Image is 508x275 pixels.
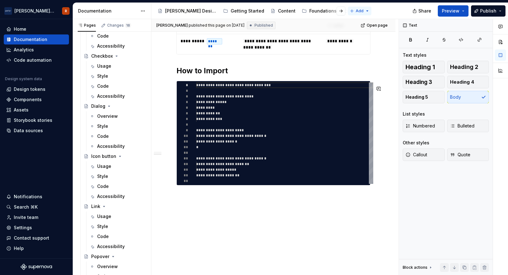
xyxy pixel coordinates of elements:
[91,103,105,109] div: Dialog
[406,123,435,129] span: Numbered
[4,24,69,34] a: Home
[81,151,149,161] a: Icon button
[450,79,474,85] span: Heading 4
[5,76,42,81] div: Design system data
[403,52,427,58] div: Text styles
[97,233,109,240] div: Code
[406,94,428,100] span: Heading 5
[87,41,149,51] a: Accessibility
[125,23,131,28] span: 18
[97,83,109,89] div: Code
[14,194,42,200] div: Notifications
[87,91,149,101] a: Accessibility
[189,23,244,28] div: published this page on [DATE]
[87,71,149,81] a: Style
[97,123,108,129] div: Style
[14,235,49,241] div: Contact support
[299,6,339,16] a: Foundations
[97,63,111,69] div: Usage
[97,263,118,270] div: Overview
[4,105,69,115] a: Assets
[4,45,69,55] a: Analytics
[107,23,131,28] div: Changes
[4,192,69,202] button: Notifications
[155,5,347,17] div: Page tree
[14,204,38,210] div: Search ⌘K
[14,86,45,92] div: Design tokens
[97,133,109,139] div: Code
[403,263,433,272] div: Block actions
[97,33,109,39] div: Code
[81,101,149,111] a: Dialog
[409,5,435,17] button: Share
[176,66,370,76] h2: How to Import
[268,6,298,16] a: Content
[97,143,125,149] div: Accessibility
[21,264,52,270] svg: Supernova Logo
[78,8,137,14] div: Documentation
[87,181,149,191] a: Code
[4,202,69,212] button: Search ⌘K
[471,5,505,17] button: Publish
[81,201,149,211] a: Link
[14,225,32,231] div: Settings
[97,243,125,250] div: Accessibility
[97,93,125,99] div: Accessibility
[450,123,474,129] span: Bulleted
[4,95,69,105] a: Components
[278,8,296,14] div: Content
[480,8,496,14] span: Publish
[97,113,118,119] div: Overview
[447,76,489,88] button: Heading 4
[14,8,55,14] div: [PERSON_NAME] Airlines
[87,262,149,272] a: Overview
[4,233,69,243] button: Contact support
[14,245,24,252] div: Help
[14,117,52,123] div: Storybook stories
[81,252,149,262] a: Popover
[450,64,478,70] span: Heading 2
[447,61,489,73] button: Heading 2
[87,131,149,141] a: Code
[97,43,125,49] div: Accessibility
[254,23,273,28] span: Published
[418,8,431,14] span: Share
[14,127,43,134] div: Data sources
[14,57,52,63] div: Code automation
[165,8,217,14] div: [PERSON_NAME] Design
[87,161,149,171] a: Usage
[231,8,264,14] div: Getting Started
[359,21,390,30] a: Open page
[406,64,435,70] span: Heading 1
[14,26,26,32] div: Home
[97,73,108,79] div: Style
[403,91,445,103] button: Heading 5
[14,214,38,221] div: Invite team
[403,61,445,73] button: Heading 1
[87,171,149,181] a: Style
[97,183,109,189] div: Code
[403,111,425,117] div: List styles
[91,153,116,159] div: Icon button
[367,23,388,28] span: Open page
[403,265,427,270] div: Block actions
[14,107,29,113] div: Assets
[450,152,470,158] span: Quote
[309,8,337,14] div: Foundations
[4,223,69,233] a: Settings
[87,61,149,71] a: Usage
[97,223,108,230] div: Style
[403,148,445,161] button: Callout
[81,51,149,61] a: Checkbox
[221,6,267,16] a: Getting Started
[4,55,69,65] a: Code automation
[91,203,100,210] div: Link
[87,211,149,221] a: Usage
[1,4,71,18] button: [PERSON_NAME] AirlinesR
[4,115,69,125] a: Storybook stories
[91,253,109,260] div: Popover
[87,221,149,231] a: Style
[406,152,427,158] span: Callout
[91,53,113,59] div: Checkbox
[447,120,489,132] button: Bulleted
